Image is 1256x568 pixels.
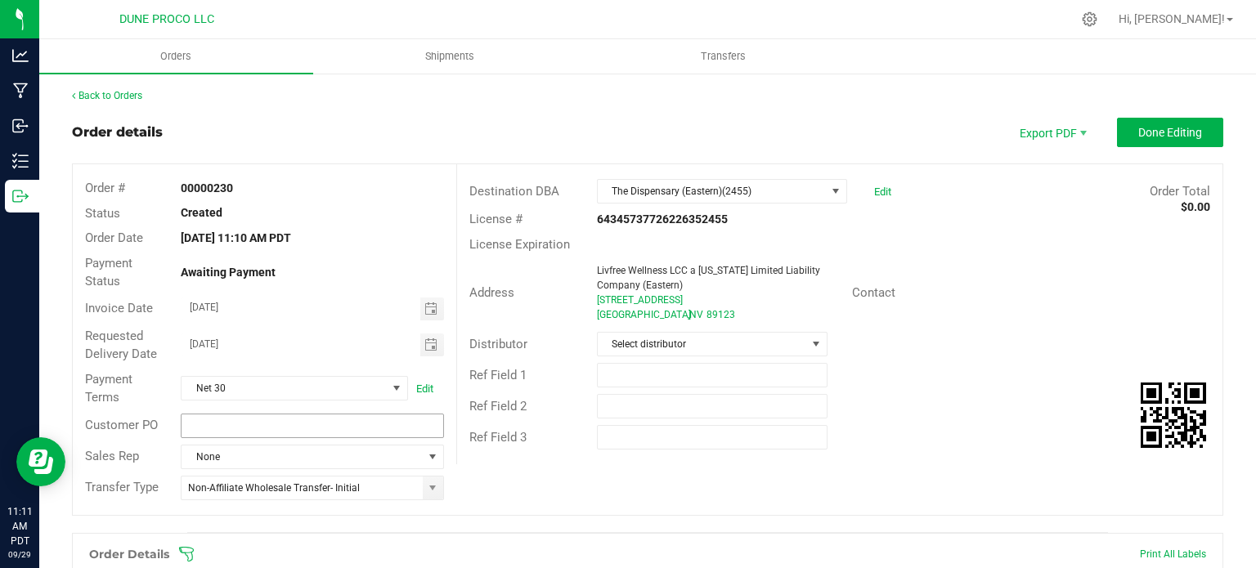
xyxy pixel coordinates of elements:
[12,83,29,99] inline-svg: Manufacturing
[119,12,214,26] span: DUNE PROCO LLC
[1141,382,1206,448] img: Scan me!
[181,181,233,195] strong: 00000230
[85,418,158,432] span: Customer PO
[1181,200,1210,213] strong: $0.00
[1003,118,1101,147] li: Export PDF
[587,39,861,74] a: Transfers
[85,301,153,315] span: Invoice Date
[12,118,29,134] inline-svg: Inbound
[420,297,444,320] span: Toggle calendar
[39,39,313,74] a: Orders
[469,368,527,382] span: Ref Field 1
[85,230,143,245] span: Order Date
[85,181,125,195] span: Order #
[420,333,444,356] span: Toggle calendar
[182,377,387,400] span: Net 30
[85,480,159,494] span: Transfer Type
[1119,12,1225,25] span: Hi, [PERSON_NAME]!
[12,47,29,64] inline-svg: Analytics
[469,184,559,199] span: Destination DBA
[7,504,32,548] p: 11:11 AM PDT
[72,123,163,142] div: Order details
[181,266,276,279] strong: Awaiting Payment
[706,309,735,320] span: 89123
[597,265,820,291] span: Livfree Wellness LCC a [US_STATE] Limited Liability Company (Eastern)
[852,285,895,300] span: Contact
[85,329,157,362] span: Requested Delivery Date
[874,186,891,198] a: Edit
[16,437,65,486] iframe: Resource center
[138,49,213,64] span: Orders
[313,39,587,74] a: Shipments
[1150,184,1210,199] span: Order Total
[1141,382,1206,448] qrcode: 00000230
[12,188,29,204] inline-svg: Outbound
[85,256,132,289] span: Payment Status
[597,212,728,226] strong: 64345737726226352455
[85,449,139,463] span: Sales Rep
[689,309,703,320] span: NV
[181,206,222,219] strong: Created
[72,90,142,101] a: Back to Orders
[181,231,291,244] strong: [DATE] 11:10 AM PDT
[85,372,132,405] span: Payment Terms
[469,337,527,351] span: Distributor
[469,399,527,414] span: Ref Field 2
[688,309,689,320] span: ,
[597,294,683,306] span: [STREET_ADDRESS]
[403,49,496,64] span: Shipments
[598,333,806,356] span: Select distributor
[469,430,527,445] span: Ref Field 3
[1079,11,1100,27] div: Manage settings
[1138,126,1202,139] span: Done Editing
[1117,118,1223,147] button: Done Editing
[597,309,691,320] span: [GEOGRAPHIC_DATA]
[469,237,570,252] span: License Expiration
[12,153,29,169] inline-svg: Inventory
[469,212,523,226] span: License #
[598,180,826,203] span: The Dispensary (Eastern)(2455)
[7,548,32,561] p: 09/29
[85,206,120,221] span: Status
[469,285,514,300] span: Address
[416,382,433,395] a: Edit
[182,445,422,468] span: None
[89,548,169,561] h1: Order Details
[679,49,768,64] span: Transfers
